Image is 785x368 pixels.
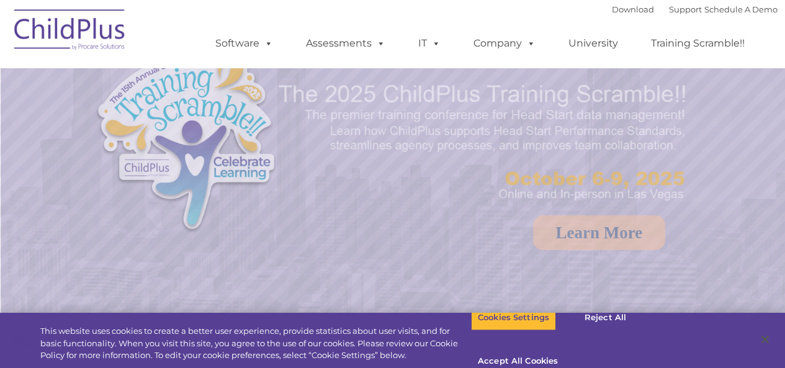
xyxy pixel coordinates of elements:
img: ChildPlus by Procare Solutions [8,1,132,63]
font: | [612,4,778,14]
a: Software [203,31,285,56]
a: Training Scramble!! [639,31,757,56]
div: This website uses cookies to create a better user experience, provide statistics about user visit... [40,325,471,362]
a: Learn More [533,215,666,250]
a: University [556,31,630,56]
button: Cookies Settings [471,305,556,331]
a: Support [669,4,702,14]
a: Assessments [294,31,398,56]
a: Schedule A Demo [704,4,778,14]
button: Reject All [567,305,644,331]
a: Download [612,4,654,14]
button: Close [751,326,779,353]
a: IT [406,31,453,56]
a: Company [461,31,548,56]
